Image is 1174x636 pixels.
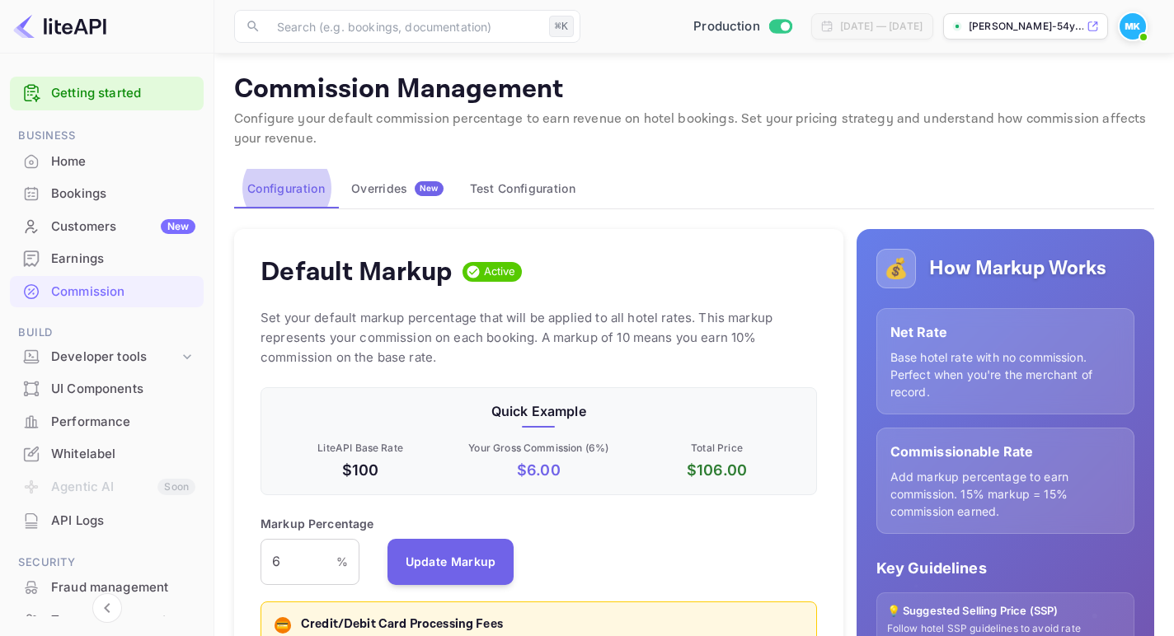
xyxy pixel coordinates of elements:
a: Home [10,146,204,176]
p: Configure your default commission percentage to earn revenue on hotel bookings. Set your pricing ... [234,110,1154,149]
a: Commission [10,276,204,306]
p: Key Guidelines [876,557,1134,579]
span: Business [10,127,204,145]
div: Earnings [51,250,195,269]
input: Search (e.g. bookings, documentation) [267,10,542,43]
a: Fraud management [10,572,204,602]
div: Fraud management [10,572,204,604]
div: Earnings [10,243,204,275]
div: Commission [10,276,204,308]
div: Commission [51,283,195,302]
p: 💰 [884,254,909,283]
div: New [161,219,195,234]
p: [PERSON_NAME]-54y... [969,19,1083,34]
div: API Logs [51,512,195,531]
button: Update Markup [387,539,514,585]
a: Whitelabel [10,438,204,469]
div: Home [51,152,195,171]
img: LiteAPI logo [13,13,106,40]
p: $ 106.00 [631,459,802,481]
div: Fraud management [51,578,195,597]
div: Whitelabel [51,445,195,464]
div: Bookings [10,178,204,210]
span: Active [477,264,523,280]
div: Whitelabel [10,438,204,470]
button: Configuration [234,169,338,208]
a: Earnings [10,243,204,274]
div: Performance [51,413,195,432]
div: Switch to Sandbox mode [687,17,798,36]
a: API Logs [10,505,204,535]
div: Home [10,146,204,178]
p: Set your default markup percentage that will be applied to all hotel rates. This markup represent... [261,308,817,367]
p: 💳 [276,618,289,633]
p: Add markup percentage to earn commission. 15% markup = 15% commission earned. [890,468,1120,520]
p: Your Gross Commission ( 6 %) [453,441,624,456]
span: Production [693,17,760,36]
p: Commissionable Rate [890,442,1120,461]
p: $ 6.00 [453,459,624,481]
p: % [336,553,348,570]
p: Total Price [631,441,802,456]
a: Team management [10,605,204,635]
button: Test Configuration [457,169,589,208]
span: Build [10,324,204,342]
span: New [415,183,444,194]
div: Team management [51,611,195,630]
div: Getting started [10,77,204,110]
img: Michelle Krogmeier [1120,13,1146,40]
div: API Logs [10,505,204,537]
div: Developer tools [51,348,179,367]
span: Security [10,554,204,572]
a: Bookings [10,178,204,208]
p: Commission Management [234,73,1154,106]
div: CustomersNew [10,211,204,243]
p: $100 [275,459,446,481]
p: Markup Percentage [261,515,374,532]
a: Getting started [51,84,195,103]
h5: How Markup Works [929,255,1106,282]
button: Collapse navigation [92,593,122,623]
a: UI Components [10,373,204,404]
div: [DATE] — [DATE] [840,19,923,34]
div: Customers [51,217,195,236]
div: ⌘K [549,16,574,37]
p: 💡 Suggested Selling Price (SSP) [887,603,1124,620]
a: CustomersNew [10,211,204,241]
p: Credit/Debit Card Processing Fees [301,615,803,634]
div: UI Components [10,373,204,405]
div: Bookings [51,185,195,203]
p: Base hotel rate with no commission. Perfect when you're the merchant of record. [890,348,1120,400]
div: Overrides [351,181,444,196]
p: LiteAPI Base Rate [275,441,446,456]
h4: Default Markup [261,255,453,288]
p: Net Rate [890,322,1120,342]
div: Performance [10,406,204,438]
input: 0 [261,539,336,585]
div: Developer tools [10,343,204,372]
p: Quick Example [275,401,803,421]
a: Performance [10,406,204,437]
div: UI Components [51,380,195,399]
